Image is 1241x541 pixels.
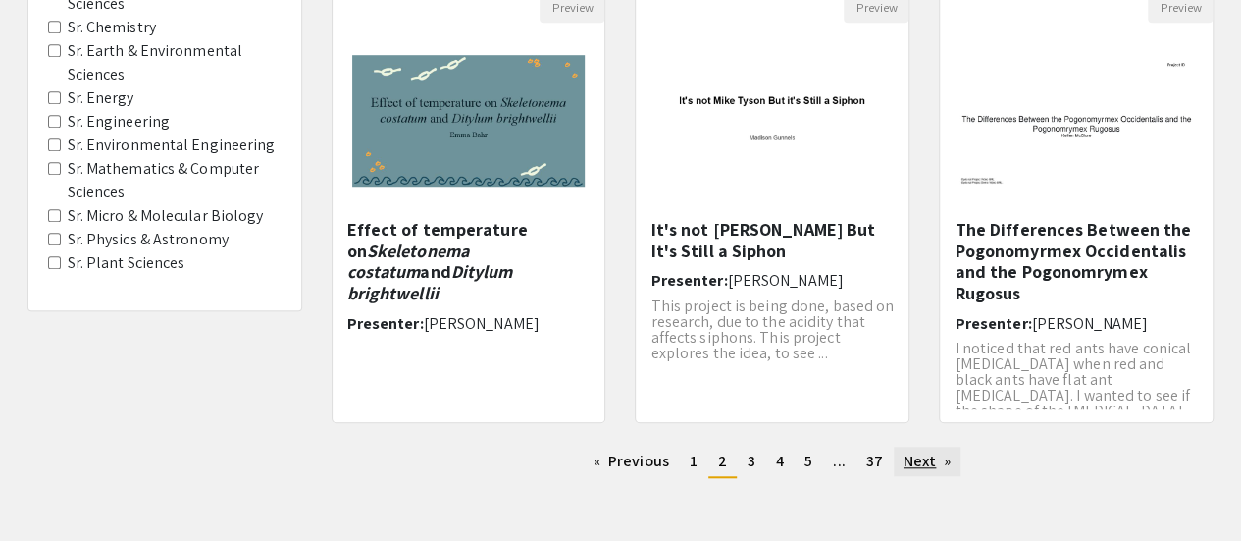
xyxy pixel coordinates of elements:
p: I noticed that red ants have conical [MEDICAL_DATA] when red and black ants have flat ant [MEDICA... [955,341,1198,419]
iframe: Chat [15,453,83,526]
label: Sr. Environmental Engineering [68,134,276,157]
img: <p>The Differences Between the Pogonomyrmex Occidentalis and the Pogonomrymex Rugosus</p> [940,35,1213,206]
span: [PERSON_NAME] [1031,313,1147,334]
em: Skeletonema costatum [347,240,469,284]
span: 5 [804,451,812,471]
a: Previous page [584,447,679,476]
label: Sr. Mathematics & Computer Sciences [68,157,282,204]
span: 4 [776,451,784,471]
p: This project is being done, based on research, due to the acidity that affects siphons. This proj... [650,298,894,361]
span: 1 [690,451,698,471]
span: [PERSON_NAME] [424,313,540,334]
h6: Presenter: [650,271,894,290]
label: Sr. Earth & Environmental Sciences [68,39,282,86]
label: Sr. Engineering [68,110,171,134]
h5: Effect of temperature on and [347,219,591,303]
img: <p class="ql-align-center"><span style="background-color: transparent; color: rgb(0, 0, 0);">Effe... [333,35,605,206]
span: [PERSON_NAME] [727,270,843,291]
span: 2 [718,451,727,471]
span: ... [833,451,845,471]
a: Next page [894,447,961,476]
em: Ditylum brightwellii [347,260,513,304]
label: Sr. Chemistry [68,16,156,39]
label: Sr. Micro & Molecular Biology [68,204,264,228]
h5: The Differences Between the Pogonomyrmex Occidentalis and the Pogonomrymex Rugosus [955,219,1198,303]
h6: Presenter: [347,314,591,333]
h5: It's not [PERSON_NAME] But It's Still a Siphon [650,219,894,261]
ul: Pagination [332,447,1215,478]
span: 3 [748,451,755,471]
label: Sr. Physics & Astronomy [68,228,229,251]
span: 37 [866,451,883,471]
img: <p>It's not Mike Tyson But It's Still a Siphon</p><p><br></p> [636,35,908,206]
label: Sr. Plant Sciences [68,251,185,275]
label: Sr. Energy [68,86,134,110]
h6: Presenter: [955,314,1198,333]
